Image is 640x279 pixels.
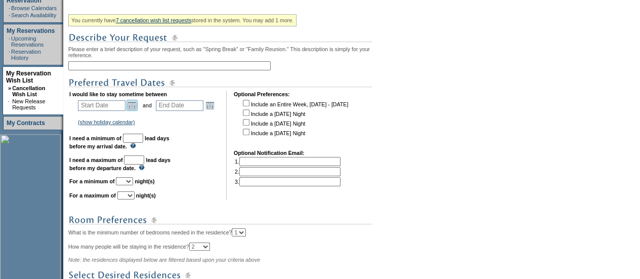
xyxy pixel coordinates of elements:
[235,167,340,176] td: 2.
[68,257,260,263] span: Note: the residences displayed below are filtered based upon your criteria above
[141,98,153,112] td: and
[234,150,305,156] b: Optional Notification Email:
[135,178,154,184] b: night(s)
[116,17,191,23] a: 7 cancellation wish list requests
[69,135,121,141] b: I need a minimum of
[11,49,41,61] a: Reservation History
[68,214,372,226] img: subTtlRoomPreferences.gif
[235,177,340,186] td: 3.
[69,192,116,198] b: For a maximum of
[69,157,170,171] b: lead days before my departure date.
[11,5,57,11] a: Browse Calendars
[7,119,45,127] a: My Contracts
[234,91,290,97] b: Optional Preferences:
[11,12,56,18] a: Search Availability
[9,35,10,48] td: ·
[69,178,114,184] b: For a minimum of
[136,192,156,198] b: night(s)
[130,143,136,148] img: questionMark_lightBlue.gif
[235,157,340,166] td: 1.
[7,27,55,34] a: My Reservations
[8,85,11,91] b: »
[12,98,45,110] a: New Release Requests
[126,100,138,111] a: Open the calendar popup.
[78,100,125,111] input: Date format: M/D/Y. Shortcut keys: [T] for Today. [UP] or [.] for Next Day. [DOWN] or [,] for Pre...
[68,14,296,26] div: You currently have stored in the system. You may add 1 more.
[12,85,45,97] a: Cancellation Wish List
[9,49,10,61] td: ·
[139,165,145,170] img: questionMark_lightBlue.gif
[69,91,167,97] b: I would like to stay sometime between
[11,35,44,48] a: Upcoming Reservations
[78,119,135,125] a: (show holiday calendar)
[8,98,11,110] td: ·
[69,135,169,149] b: lead days before my arrival date.
[204,100,216,111] a: Open the calendar popup.
[156,100,203,111] input: Date format: M/D/Y. Shortcut keys: [T] for Today. [UP] or [.] for Next Day. [DOWN] or [,] for Pre...
[69,157,122,163] b: I need a maximum of
[9,12,10,18] td: ·
[6,70,51,84] a: My Reservation Wish List
[9,5,10,11] td: ·
[241,98,348,143] td: Include an Entire Week, [DATE] - [DATE] Include a [DATE] Night Include a [DATE] Night Include a [...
